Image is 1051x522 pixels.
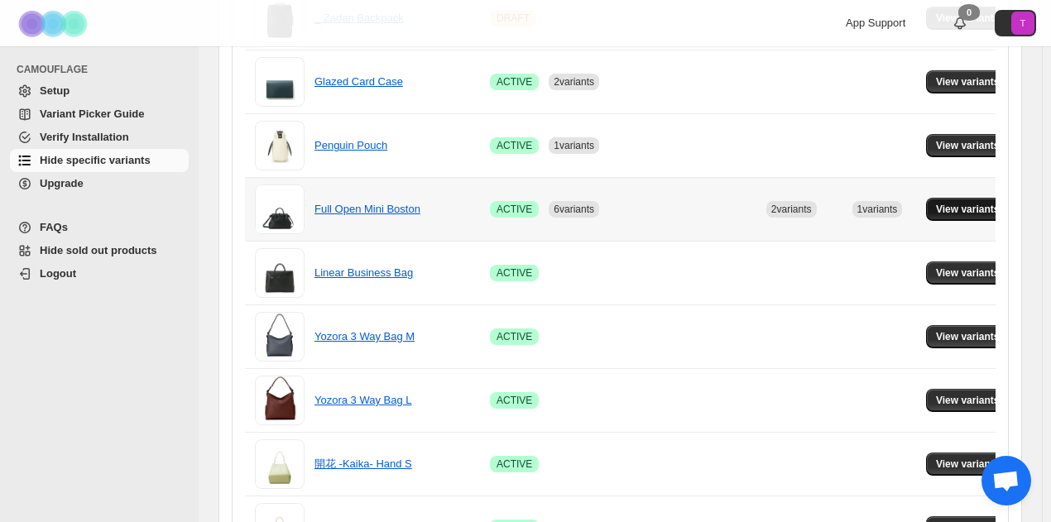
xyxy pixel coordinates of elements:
[314,139,387,151] a: Penguin Pouch
[10,172,189,195] a: Upgrade
[846,17,905,29] span: App Support
[10,149,189,172] a: Hide specific variants
[857,204,898,215] span: 1 variants
[936,75,1000,89] span: View variants
[40,84,70,97] span: Setup
[314,203,420,215] a: Full Open Mini Boston
[10,79,189,103] a: Setup
[497,330,532,343] span: ACTIVE
[995,10,1036,36] button: Avatar with initials T
[497,266,532,280] span: ACTIVE
[255,312,305,362] img: Yozora 3 Way Bag M
[314,457,412,470] a: 開花 -Kaika- Hand S
[936,139,1000,152] span: View variants
[771,204,812,215] span: 2 variants
[1020,18,1026,28] text: T
[926,389,1010,412] button: View variants
[10,262,189,285] a: Logout
[554,76,594,88] span: 2 variants
[497,457,532,471] span: ACTIVE
[936,266,1000,280] span: View variants
[40,131,129,143] span: Verify Installation
[926,198,1010,221] button: View variants
[40,267,76,280] span: Logout
[926,325,1010,348] button: View variants
[936,457,1000,471] span: View variants
[255,376,305,425] img: Yozora 3 Way Bag L
[926,134,1010,157] button: View variants
[554,140,594,151] span: 1 variants
[952,15,968,31] a: 0
[958,4,980,21] div: 0
[10,216,189,239] a: FAQs
[314,75,403,88] a: Glazed Card Case
[497,75,532,89] span: ACTIVE
[255,248,305,298] img: Linear Business Bag
[554,204,594,215] span: 6 variants
[255,57,305,107] img: Glazed Card Case
[314,266,413,279] a: Linear Business Bag
[936,330,1000,343] span: View variants
[981,456,1031,505] div: チャットを開く
[40,221,68,233] span: FAQs
[314,394,412,406] a: Yozora 3 Way Bag L
[10,239,189,262] a: Hide sold out products
[40,244,157,256] span: Hide sold out products
[314,330,415,342] a: Yozora 3 Way Bag M
[255,184,305,234] img: Full Open Mini Boston
[926,70,1010,93] button: View variants
[497,203,532,216] span: ACTIVE
[40,177,84,189] span: Upgrade
[926,453,1010,476] button: View variants
[17,63,190,76] span: CAMOUFLAGE
[10,126,189,149] a: Verify Installation
[926,261,1010,285] button: View variants
[255,439,305,489] img: 開花 -Kaika- Hand S
[1011,12,1034,35] span: Avatar with initials T
[497,394,532,407] span: ACTIVE
[10,103,189,126] a: Variant Picker Guide
[255,121,305,170] img: Penguin Pouch
[40,108,144,120] span: Variant Picker Guide
[936,394,1000,407] span: View variants
[497,139,532,152] span: ACTIVE
[936,203,1000,216] span: View variants
[40,154,151,166] span: Hide specific variants
[13,1,96,46] img: Camouflage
